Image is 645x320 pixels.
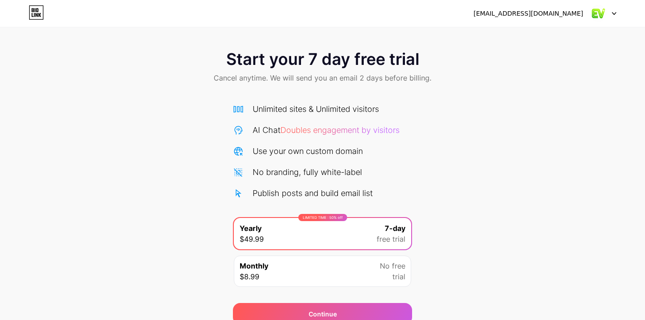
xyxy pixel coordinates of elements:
div: [EMAIL_ADDRESS][DOMAIN_NAME] [473,9,583,18]
span: $49.99 [240,234,264,244]
span: Doubles engagement by visitors [280,125,400,135]
span: Yearly [240,223,262,234]
div: LIMITED TIME : 50% off [298,214,347,221]
span: Start your 7 day free trial [226,50,419,68]
span: $8.99 [240,271,259,282]
span: No free [380,260,405,271]
span: Cancel anytime. We will send you an email 2 days before billing. [214,73,431,83]
div: Publish posts and build email list [253,187,373,199]
div: Continue [309,309,337,319]
span: 7-day [385,223,405,234]
span: free trial [377,234,405,244]
span: trial [392,271,405,282]
div: Unlimited sites & Unlimited visitors [253,103,379,115]
img: myev [590,5,607,22]
div: No branding, fully white-label [253,166,362,178]
span: Monthly [240,260,268,271]
div: AI Chat [253,124,400,136]
div: Use your own custom domain [253,145,363,157]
